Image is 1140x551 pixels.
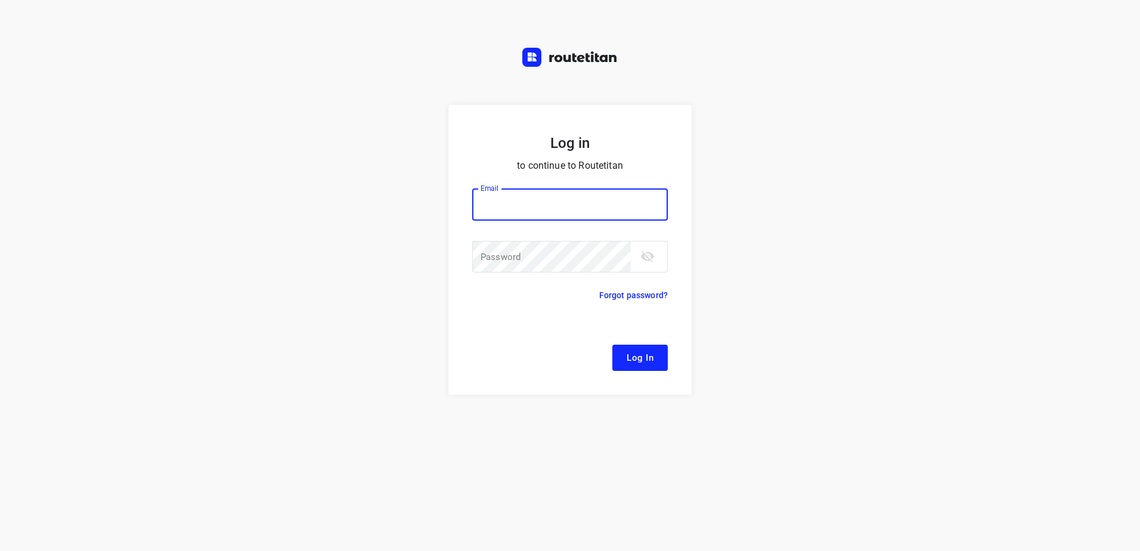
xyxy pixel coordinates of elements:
[599,288,668,302] p: Forgot password?
[472,134,668,153] h5: Log in
[522,48,618,67] img: Routetitan
[472,157,668,174] p: to continue to Routetitan
[612,345,668,371] button: Log In
[636,244,659,268] button: toggle password visibility
[627,350,653,366] span: Log In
